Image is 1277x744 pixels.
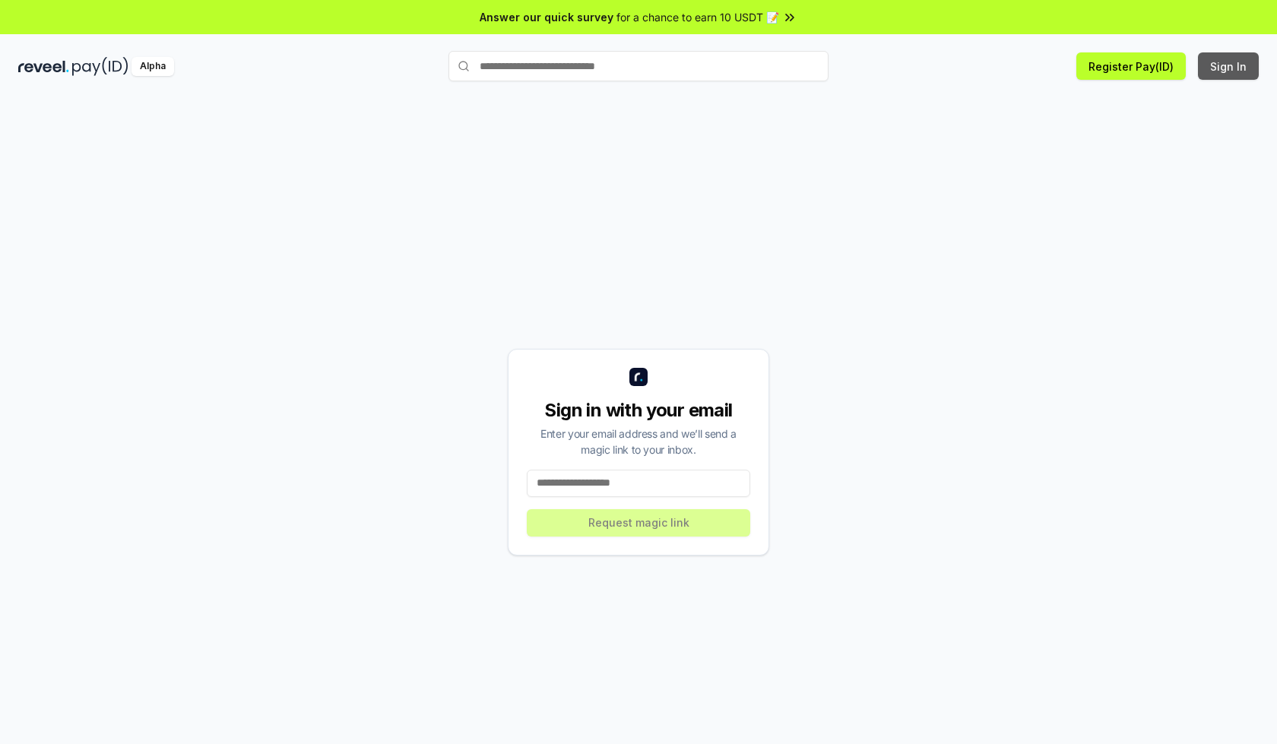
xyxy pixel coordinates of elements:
span: Answer our quick survey [480,9,613,25]
button: Sign In [1198,52,1259,80]
div: Alpha [132,57,174,76]
img: reveel_dark [18,57,69,76]
img: pay_id [72,57,128,76]
span: for a chance to earn 10 USDT 📝 [616,9,779,25]
div: Sign in with your email [527,398,750,423]
button: Register Pay(ID) [1076,52,1186,80]
img: logo_small [629,368,648,386]
div: Enter your email address and we’ll send a magic link to your inbox. [527,426,750,457]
